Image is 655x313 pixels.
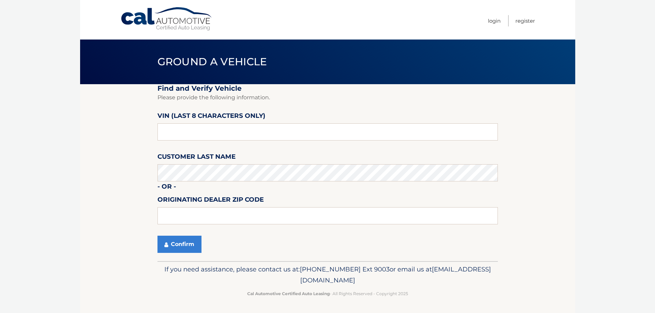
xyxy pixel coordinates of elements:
[157,236,201,253] button: Confirm
[300,265,390,273] span: [PHONE_NUMBER] Ext 9003
[157,111,265,123] label: VIN (last 8 characters only)
[162,264,493,286] p: If you need assistance, please contact us at: or email us at
[157,181,176,194] label: - or -
[157,194,264,207] label: Originating Dealer Zip Code
[162,290,493,297] p: - All Rights Reserved - Copyright 2025
[157,152,236,164] label: Customer Last Name
[247,291,330,296] strong: Cal Automotive Certified Auto Leasing
[488,15,501,26] a: Login
[515,15,535,26] a: Register
[120,7,213,31] a: Cal Automotive
[157,84,498,93] h2: Find and Verify Vehicle
[157,55,267,68] span: Ground a Vehicle
[157,93,498,102] p: Please provide the following information.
